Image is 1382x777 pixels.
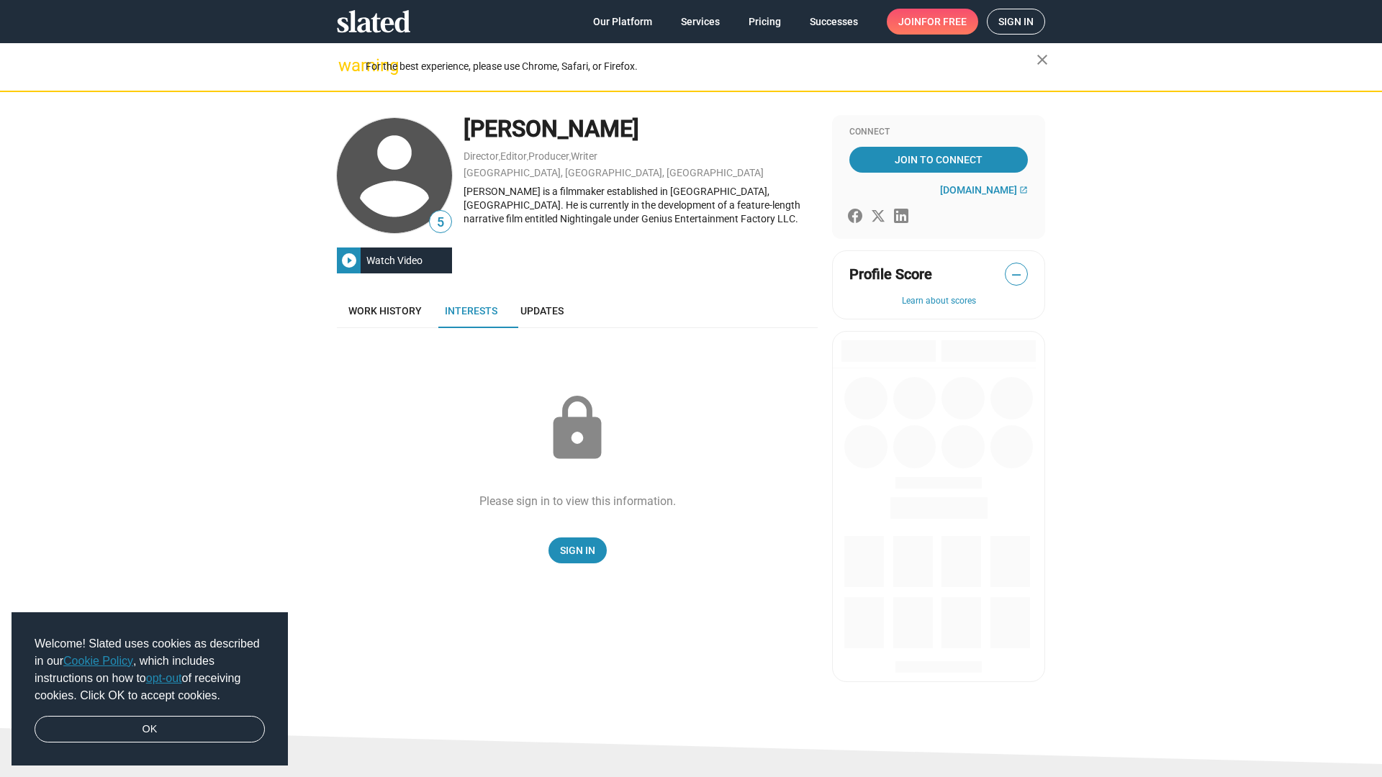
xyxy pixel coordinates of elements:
[681,9,720,35] span: Services
[940,184,1017,196] span: [DOMAIN_NAME]
[348,305,422,317] span: Work history
[499,153,500,161] span: ,
[445,305,497,317] span: Interests
[582,9,664,35] a: Our Platform
[12,612,288,766] div: cookieconsent
[849,147,1028,173] a: Join To Connect
[737,9,792,35] a: Pricing
[852,147,1025,173] span: Join To Connect
[146,672,182,684] a: opt-out
[479,494,676,509] div: Please sign in to view this information.
[560,537,595,563] span: Sign In
[464,114,818,145] div: [PERSON_NAME]
[1006,265,1027,284] span: —
[887,9,978,35] a: Joinfor free
[340,252,358,269] mat-icon: play_circle_filled
[1019,186,1028,194] mat-icon: open_in_new
[669,9,731,35] a: Services
[998,9,1034,34] span: Sign in
[520,305,564,317] span: Updates
[35,716,265,743] a: dismiss cookie message
[464,150,499,162] a: Director
[749,9,781,35] span: Pricing
[849,296,1028,307] button: Learn about scores
[798,9,870,35] a: Successes
[366,57,1036,76] div: For the best experience, please use Chrome, Safari, or Firefox.
[921,9,967,35] span: for free
[35,635,265,704] span: Welcome! Slated uses cookies as described in our , which includes instructions on how to of recei...
[509,294,575,328] a: Updates
[849,265,932,284] span: Profile Score
[500,150,527,162] a: Editor
[464,167,764,178] a: [GEOGRAPHIC_DATA], [GEOGRAPHIC_DATA], [GEOGRAPHIC_DATA]
[593,9,652,35] span: Our Platform
[548,537,607,563] a: Sign In
[63,655,133,667] a: Cookie Policy
[464,185,818,225] div: [PERSON_NAME] is a filmmaker established in [GEOGRAPHIC_DATA], [GEOGRAPHIC_DATA]. He is currently...
[337,294,433,328] a: Work history
[541,393,613,465] mat-icon: lock
[433,294,509,328] a: Interests
[528,150,569,162] a: Producer
[527,153,528,161] span: ,
[1034,51,1051,68] mat-icon: close
[430,213,451,232] span: 5
[361,247,428,273] div: Watch Video
[810,9,858,35] span: Successes
[571,150,597,162] a: Writer
[337,247,452,273] button: Watch Video
[898,9,967,35] span: Join
[987,9,1045,35] a: Sign in
[849,127,1028,138] div: Connect
[338,57,356,74] mat-icon: warning
[940,184,1028,196] a: [DOMAIN_NAME]
[569,153,571,161] span: ,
